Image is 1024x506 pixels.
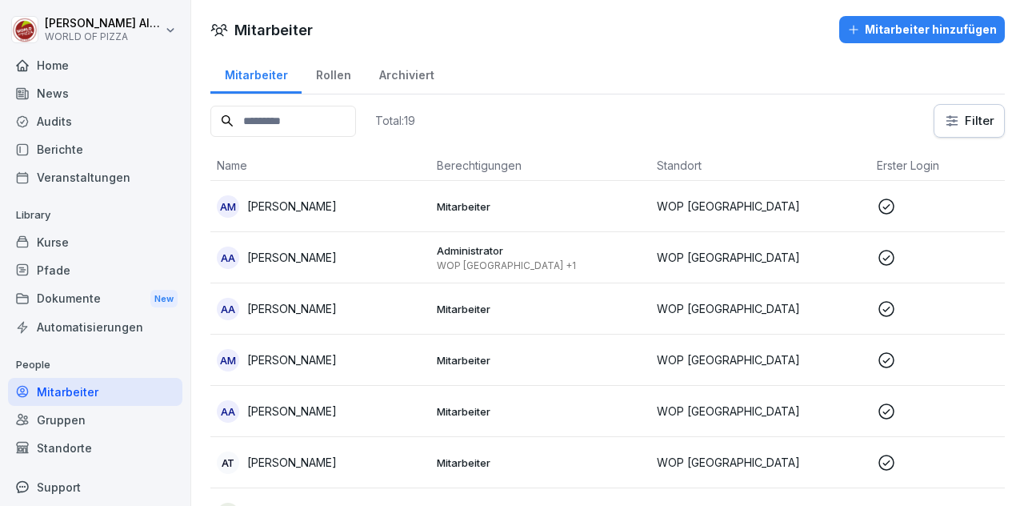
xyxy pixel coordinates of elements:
[8,284,182,314] div: Dokumente
[657,198,864,215] p: WOP [GEOGRAPHIC_DATA]
[217,247,239,269] div: AA
[8,256,182,284] a: Pfade
[437,353,644,367] p: Mitarbeiter
[365,53,448,94] a: Archiviert
[247,454,337,471] p: [PERSON_NAME]
[247,351,337,368] p: [PERSON_NAME]
[847,21,997,38] div: Mitarbeiter hinzufügen
[45,31,162,42] p: WORLD OF PIZZA
[8,107,182,135] a: Audits
[8,163,182,191] a: Veranstaltungen
[302,53,365,94] a: Rollen
[375,113,415,128] p: Total: 19
[150,290,178,308] div: New
[247,300,337,317] p: [PERSON_NAME]
[8,406,182,434] a: Gruppen
[437,404,644,419] p: Mitarbeiter
[217,195,239,218] div: AM
[8,135,182,163] a: Berichte
[210,151,430,181] th: Name
[247,403,337,420] p: [PERSON_NAME]
[8,352,182,378] p: People
[657,351,864,368] p: WOP [GEOGRAPHIC_DATA]
[217,400,239,423] div: AA
[650,151,870,181] th: Standort
[217,349,239,371] div: AM
[437,456,644,470] p: Mitarbeiter
[8,434,182,462] a: Standorte
[8,284,182,314] a: DokumenteNew
[247,198,337,215] p: [PERSON_NAME]
[8,228,182,256] a: Kurse
[8,473,182,501] div: Support
[437,302,644,316] p: Mitarbeiter
[657,454,864,471] p: WOP [GEOGRAPHIC_DATA]
[8,203,182,228] p: Library
[45,17,162,30] p: [PERSON_NAME] Alkurdi
[657,300,864,317] p: WOP [GEOGRAPHIC_DATA]
[839,16,1005,43] button: Mitarbeiter hinzufügen
[8,79,182,107] a: News
[437,243,644,258] p: Administrator
[217,298,239,320] div: AA
[8,313,182,341] a: Automatisierungen
[944,113,994,129] div: Filter
[437,259,644,272] p: WOP [GEOGRAPHIC_DATA] +1
[657,403,864,420] p: WOP [GEOGRAPHIC_DATA]
[934,105,1004,137] button: Filter
[247,249,337,266] p: [PERSON_NAME]
[210,53,302,94] a: Mitarbeiter
[8,51,182,79] a: Home
[234,19,313,41] h1: Mitarbeiter
[657,249,864,266] p: WOP [GEOGRAPHIC_DATA]
[8,378,182,406] a: Mitarbeiter
[430,151,650,181] th: Berechtigungen
[217,452,239,474] div: AT
[437,199,644,214] p: Mitarbeiter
